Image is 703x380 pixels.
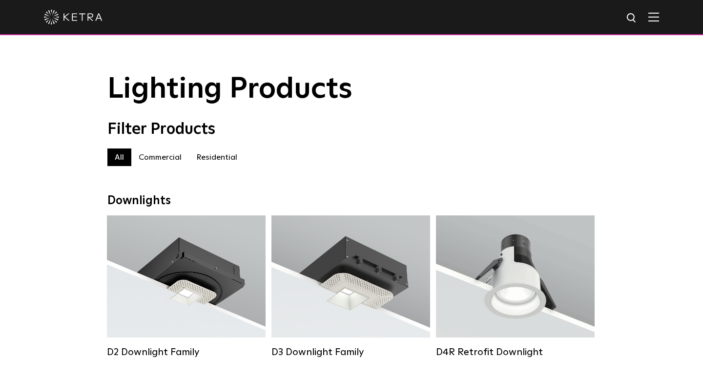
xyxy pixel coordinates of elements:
[107,194,596,208] div: Downlights
[107,120,596,139] div: Filter Products
[107,215,266,357] a: D2 Downlight Family Lumen Output:1200Colors:White / Black / Gloss Black / Silver / Bronze / Silve...
[271,346,430,358] div: D3 Downlight Family
[436,346,595,358] div: D4R Retrofit Downlight
[107,148,131,166] label: All
[271,215,430,357] a: D3 Downlight Family Lumen Output:700 / 900 / 1100Colors:White / Black / Silver / Bronze / Paintab...
[648,12,659,21] img: Hamburger%20Nav.svg
[436,215,595,357] a: D4R Retrofit Downlight Lumen Output:800Colors:White / BlackBeam Angles:15° / 25° / 40° / 60°Watta...
[189,148,245,166] label: Residential
[131,148,189,166] label: Commercial
[107,75,352,104] span: Lighting Products
[44,10,103,24] img: ketra-logo-2019-white
[107,346,266,358] div: D2 Downlight Family
[626,12,638,24] img: search icon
